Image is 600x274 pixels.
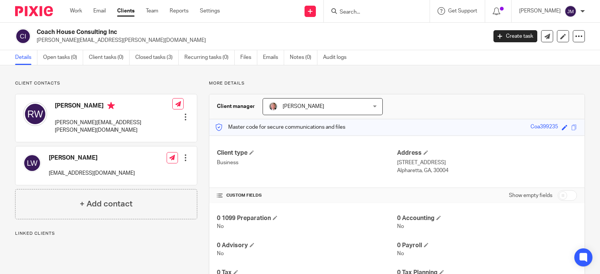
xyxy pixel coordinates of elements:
[184,50,235,65] a: Recurring tasks (0)
[323,50,352,65] a: Audit logs
[15,50,37,65] a: Details
[269,102,278,111] img: cd2011-crop.jpg
[397,224,404,229] span: No
[397,167,577,174] p: Alpharetta, GA, 30004
[55,119,172,134] p: [PERSON_NAME][EMAIL_ADDRESS][PERSON_NAME][DOMAIN_NAME]
[519,7,561,15] p: [PERSON_NAME]
[70,7,82,15] a: Work
[89,50,130,65] a: Client tasks (0)
[564,5,577,17] img: svg%3E
[37,37,482,44] p: [PERSON_NAME][EMAIL_ADDRESS][PERSON_NAME][DOMAIN_NAME]
[37,28,393,36] h2: Coach House Consulting Inc
[397,251,404,256] span: No
[217,103,255,110] h3: Client manager
[55,102,172,111] h4: [PERSON_NAME]
[217,149,397,157] h4: Client type
[107,102,115,109] i: Primary
[397,159,577,166] p: [STREET_ADDRESS]
[217,192,397,199] h4: CUSTOM FIELDS
[263,50,284,65] a: Emails
[493,30,537,42] a: Create task
[15,28,31,44] img: svg%3E
[217,159,397,166] p: Business
[15,6,53,16] img: Pixie
[80,198,133,210] h4: + Add contact
[217,242,397,249] h4: 0 Advisory
[200,7,220,15] a: Settings
[217,224,224,229] span: No
[15,80,197,86] p: Client contacts
[23,154,41,172] img: svg%3E
[217,214,397,222] h4: 0 1099 Preparation
[283,104,324,109] span: [PERSON_NAME]
[170,7,189,15] a: Reports
[397,149,577,157] h4: Address
[49,169,135,177] p: [EMAIL_ADDRESS][DOMAIN_NAME]
[93,7,106,15] a: Email
[43,50,83,65] a: Open tasks (0)
[448,8,477,14] span: Get Support
[339,9,407,16] input: Search
[15,231,197,237] p: Linked clients
[117,7,135,15] a: Clients
[509,192,552,199] label: Show empty fields
[217,251,224,256] span: No
[135,50,179,65] a: Closed tasks (3)
[209,80,585,86] p: More details
[215,123,345,131] p: Master code for secure communications and files
[23,102,47,126] img: svg%3E
[240,50,257,65] a: Files
[49,154,135,162] h4: [PERSON_NAME]
[530,123,558,132] div: Coa399235
[290,50,317,65] a: Notes (0)
[146,7,158,15] a: Team
[397,242,577,249] h4: 0 Payroll
[397,214,577,222] h4: 0 Accounting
